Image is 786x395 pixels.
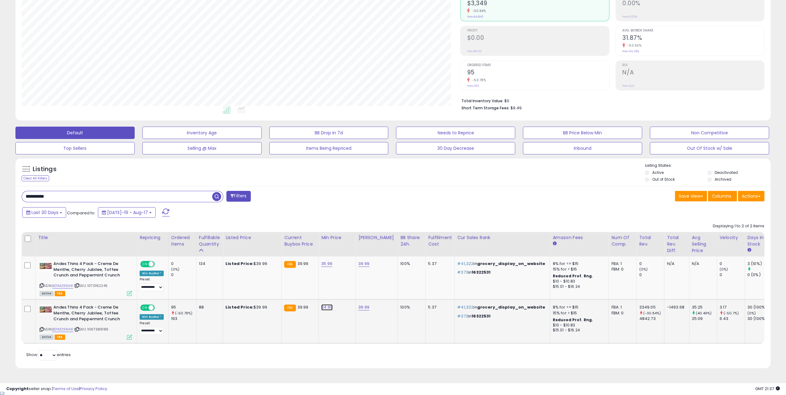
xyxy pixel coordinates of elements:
[171,234,194,247] div: Ordered Items
[461,98,503,103] b: Total Inventory Value:
[199,305,218,310] div: 88
[40,261,132,295] div: ASIN:
[6,386,29,392] strong: Copyright
[667,305,684,310] div: -1493.68
[477,261,545,267] span: grocery_display_on_website
[80,386,107,392] a: Privacy Policy
[738,191,764,201] button: Actions
[692,316,717,321] div: 25.09
[22,175,49,181] div: Clear All Filters
[15,127,135,139] button: Default
[15,142,135,154] button: Top Sellers
[40,261,52,271] img: 51QUI4VY9ZL._SL40_.jpg
[171,305,196,310] div: 95
[98,207,156,218] button: [DATE]-19 - Aug-17
[140,271,164,276] div: Win BuyBox *
[52,283,73,288] a: B01M299A41
[226,191,250,202] button: Filters
[639,234,662,247] div: Total Rev.
[553,317,593,322] b: Reduced Prof. Rng.
[199,261,218,267] div: 134
[457,270,545,275] p: in
[747,316,772,321] div: 30 (100%)
[553,267,604,272] div: 15% for > $15
[55,291,65,296] span: FBA
[472,313,490,319] span: 16322531
[650,127,769,139] button: Non Competitive
[720,261,745,267] div: 0
[269,142,389,154] button: Items Being Repriced
[457,261,545,267] p: in
[622,84,634,88] small: Prev: N/A
[467,34,609,43] h2: $0.00
[747,261,772,267] div: 3 (10%)
[467,64,609,67] span: Ordered Items
[467,29,609,32] span: Profit
[523,127,642,139] button: BB Price Below Min
[358,234,395,241] div: [PERSON_NAME]
[171,272,196,278] div: 0
[225,261,277,267] div: $39.99
[622,34,764,43] h2: 31.87%
[457,313,545,319] p: in
[284,305,296,311] small: FBA
[611,305,632,310] div: FBA: 1
[141,305,149,310] span: ON
[40,334,54,340] span: All listings currently available for purchase on Amazon
[472,269,490,275] span: 16322531
[622,64,764,67] span: ROI
[107,209,148,216] span: [DATE]-19 - Aug-17
[53,261,128,280] b: Andes Thins 4 Pack - Creme De Menthe, Cherry Jubilee, Toffee Crunch and Peppermint Crunch
[675,191,707,201] button: Save View
[553,328,604,333] div: $15.01 - $16.24
[643,311,661,316] small: (-30.84%)
[40,305,52,314] img: 51QUI4VY9ZL._SL40_.jpg
[650,142,769,154] button: Out Of Stock w/ Sale
[692,234,714,254] div: Avg Selling Price
[175,311,192,316] small: (-50.78%)
[171,316,196,321] div: 193
[171,267,180,272] small: (0%)
[141,262,149,267] span: ON
[622,49,639,53] small: Prev: 64.45%
[611,234,634,247] div: Num of Comp.
[553,323,604,328] div: $10 - $10.83
[477,304,545,310] span: grocery_display_on_website
[696,311,712,316] small: (40.49%)
[40,291,54,296] span: All listings currently available for purchase on Amazon
[284,261,296,268] small: FBA
[321,234,353,241] div: Min Price
[457,305,545,310] p: in
[467,84,479,88] small: Prev: 193
[639,316,664,321] div: 4842.73
[708,191,737,201] button: Columns
[553,273,593,279] b: Reduced Prof. Rng.
[53,305,128,323] b: Andes Thins 4 Pack - Creme De Menthe, Cherry Jubilee, Toffee Crunch and Peppermint Crunch
[140,234,166,241] div: Repricing
[692,261,712,267] div: N/A
[457,269,468,275] span: #373
[467,49,481,53] small: Prev: $0.00
[747,311,756,316] small: (0%)
[553,284,604,289] div: $15.01 - $16.24
[400,305,421,310] div: 100%
[553,279,604,284] div: $10 - $10.83
[470,9,486,13] small: -30.84%
[755,386,780,392] span: 2025-09-17 21:37 GMT
[40,305,132,339] div: ASIN:
[724,311,739,316] small: (-50.7%)
[652,170,663,175] label: Active
[400,234,423,247] div: BB Share 24h.
[747,234,770,247] div: Days In Stock
[553,241,556,246] small: Amazon Fees.
[622,69,764,77] h2: N/A
[639,261,664,267] div: 0
[625,43,642,48] small: -50.55%
[720,267,728,272] small: (0%)
[74,327,108,332] span: | SKU: 1067389185
[199,234,220,247] div: Fulfillable Quantity
[26,352,71,358] span: Show: entries
[32,209,58,216] span: Last 30 Days
[284,234,316,247] div: Current Buybox Price
[553,305,604,310] div: 8% for <= $15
